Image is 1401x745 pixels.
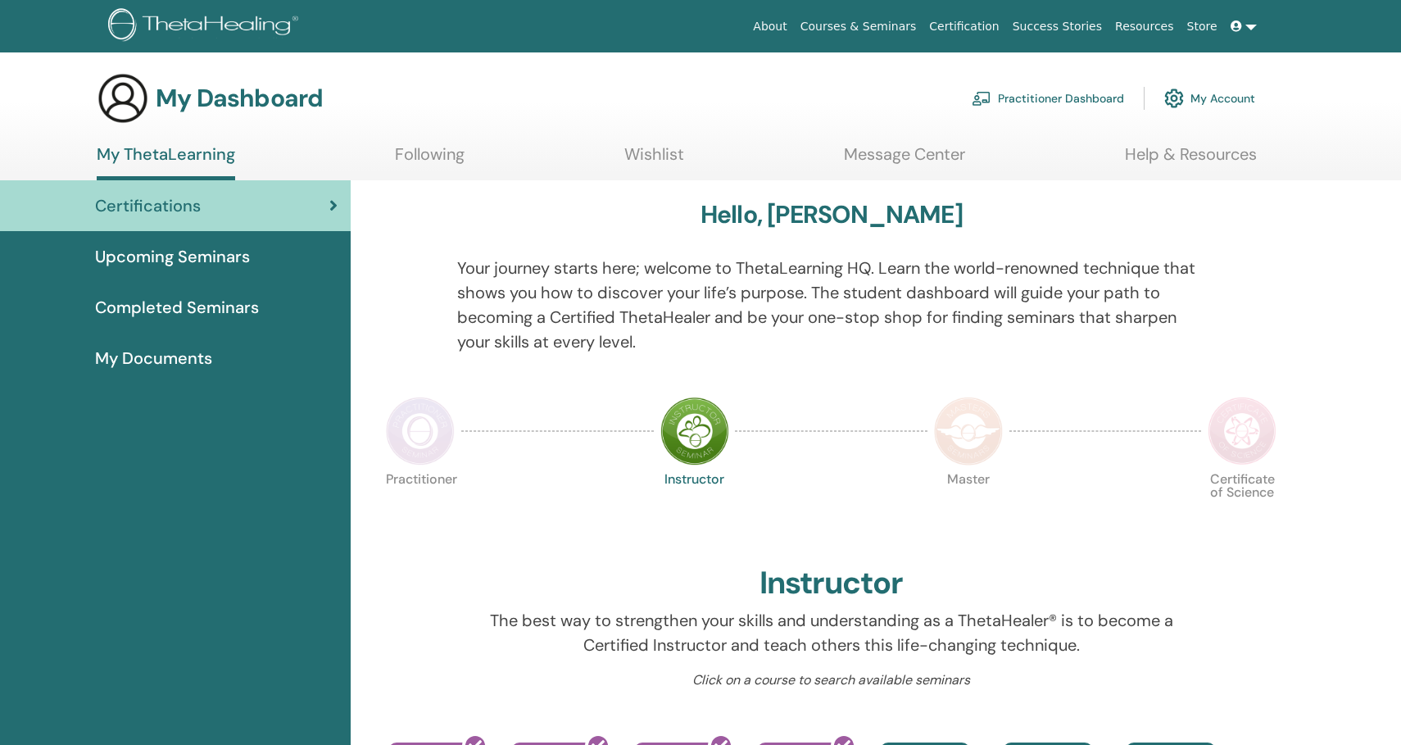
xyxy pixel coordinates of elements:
[923,11,1005,42] a: Certification
[457,256,1206,354] p: Your journey starts here; welcome to ThetaLearning HQ. Learn the world-renowned technique that sh...
[759,565,903,602] h2: Instructor
[156,84,323,113] h3: My Dashboard
[1109,11,1181,42] a: Resources
[934,397,1003,466] img: Master
[1164,84,1184,112] img: cog.svg
[1208,473,1276,542] p: Certificate of Science
[1181,11,1224,42] a: Store
[972,80,1124,116] a: Practitioner Dashboard
[624,144,684,176] a: Wishlist
[794,11,923,42] a: Courses & Seminars
[95,193,201,218] span: Certifications
[660,397,729,466] img: Instructor
[95,295,259,320] span: Completed Seminars
[1006,11,1109,42] a: Success Stories
[1164,80,1255,116] a: My Account
[457,608,1206,657] p: The best way to strengthen your skills and understanding as a ThetaHealer® is to become a Certifi...
[934,473,1003,542] p: Master
[1208,397,1276,466] img: Certificate of Science
[395,144,465,176] a: Following
[700,200,963,229] h3: Hello, [PERSON_NAME]
[95,244,250,269] span: Upcoming Seminars
[108,8,304,45] img: logo.png
[386,397,455,466] img: Practitioner
[97,72,149,125] img: generic-user-icon.jpg
[386,473,455,542] p: Practitioner
[660,473,729,542] p: Instructor
[746,11,793,42] a: About
[844,144,965,176] a: Message Center
[97,144,235,180] a: My ThetaLearning
[972,91,991,106] img: chalkboard-teacher.svg
[1125,144,1257,176] a: Help & Resources
[457,670,1206,690] p: Click on a course to search available seminars
[95,346,212,370] span: My Documents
